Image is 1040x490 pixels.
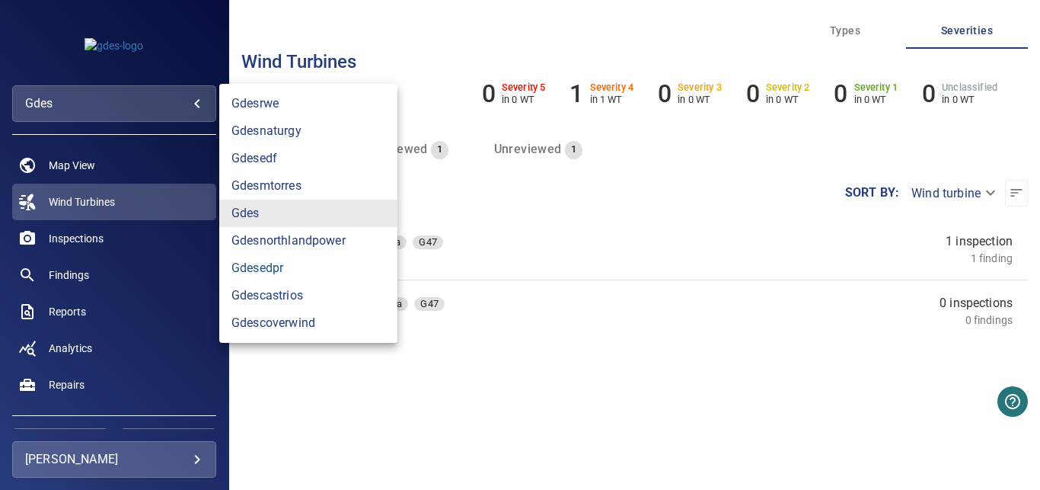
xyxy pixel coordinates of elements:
a: gdesnaturgy [219,117,397,145]
a: gdesnorthlandpower [219,227,397,255]
a: gdesmtorres [219,172,397,200]
a: gdescoverwind [219,309,397,337]
a: gdesedf [219,145,397,172]
a: gdescastrios [219,282,397,309]
a: gdes [219,200,397,227]
a: gdesrwe [219,90,397,117]
a: gdesedpr [219,255,397,282]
